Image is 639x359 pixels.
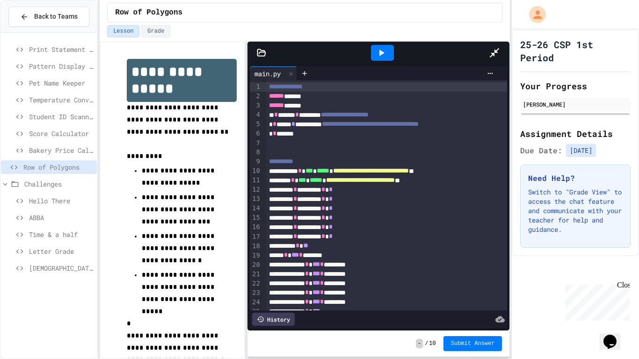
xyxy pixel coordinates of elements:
[29,78,93,88] span: Pet Name Keeper
[520,79,631,93] h2: Your Progress
[250,298,261,307] div: 24
[250,232,261,242] div: 17
[250,260,261,270] div: 20
[561,281,630,321] iframe: chat widget
[250,251,261,260] div: 19
[250,194,261,204] div: 13
[252,313,295,326] div: History
[29,145,93,155] span: Bakery Price Calculator
[520,127,631,140] h2: Assignment Details
[250,307,261,316] div: 25
[519,4,548,25] div: My Account
[29,263,93,273] span: [DEMOGRAPHIC_DATA] Senator Eligibility
[250,129,261,138] div: 6
[34,12,78,22] span: Back to Teams
[520,145,562,156] span: Due Date:
[250,166,261,176] div: 10
[566,144,596,157] span: [DATE]
[250,69,285,79] div: main.py
[416,339,423,348] span: -
[528,187,623,234] p: Switch to "Grade View" to access the chat feature and communicate with your teacher for help and ...
[250,213,261,223] div: 15
[250,204,261,213] div: 14
[29,246,93,256] span: Letter Grade
[29,213,93,223] span: ABBA
[24,179,93,189] span: Challenges
[250,66,297,80] div: main.py
[250,82,261,92] div: 1
[29,112,93,122] span: Student ID Scanner
[4,4,65,59] div: Chat with us now!Close
[528,172,623,184] h3: Need Help?
[250,157,261,166] div: 9
[250,101,261,110] div: 3
[23,162,93,172] span: Row of Polygons
[523,100,628,108] div: [PERSON_NAME]
[29,230,93,239] span: Time & a half
[600,322,630,350] iframe: chat widget
[29,196,93,206] span: Hello There
[250,139,261,148] div: 7
[141,25,170,37] button: Grade
[425,340,428,347] span: /
[451,340,495,347] span: Submit Answer
[250,148,261,157] div: 8
[250,110,261,120] div: 4
[443,336,502,351] button: Submit Answer
[250,270,261,279] div: 21
[250,288,261,298] div: 23
[250,279,261,288] div: 22
[250,176,261,185] div: 11
[250,92,261,101] div: 2
[429,340,436,347] span: 10
[250,185,261,194] div: 12
[29,44,93,54] span: Print Statement Repair
[250,120,261,129] div: 5
[115,7,182,18] span: Row of Polygons
[8,7,89,27] button: Back to Teams
[250,223,261,232] div: 16
[250,242,261,251] div: 18
[520,38,631,64] h1: 25-26 CSP 1st Period
[29,61,93,71] span: Pattern Display Challenge
[29,129,93,138] span: Score Calculator
[107,25,139,37] button: Lesson
[29,95,93,105] span: Temperature Converter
